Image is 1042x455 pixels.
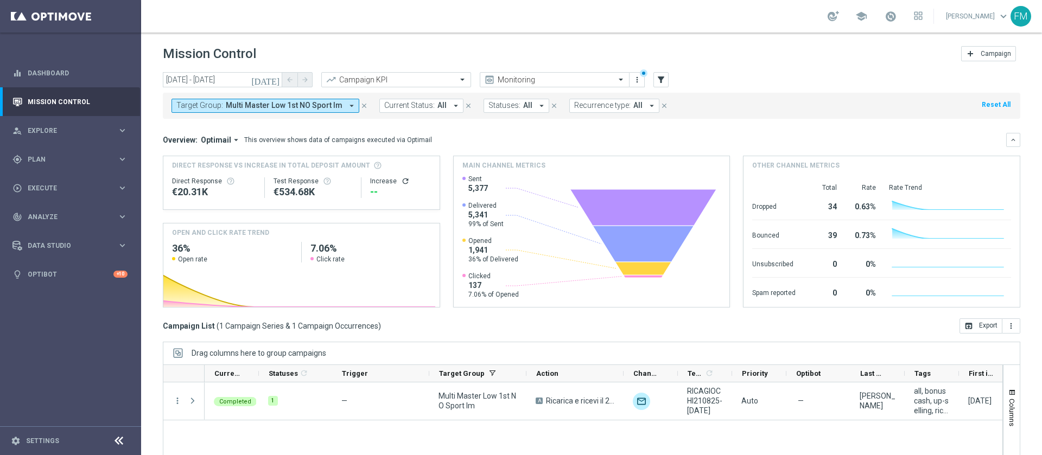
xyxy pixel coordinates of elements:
button: Mission Control [12,98,128,106]
button: Data Studio keyboard_arrow_right [12,241,128,250]
span: Templates [688,369,703,377]
h1: Mission Control [163,46,256,62]
h3: Campaign List [163,321,381,331]
div: Optimail [633,393,650,410]
div: Press SPACE to select this row. [163,382,205,420]
a: Mission Control [28,87,128,116]
span: ( [217,321,219,331]
i: track_changes [12,212,22,222]
i: preview [484,74,495,85]
button: gps_fixed Plan keyboard_arrow_right [12,155,128,164]
i: [DATE] [251,75,281,85]
i: refresh [401,177,410,185]
button: arrow_forward [297,72,313,87]
ng-select: Monitoring [480,72,630,87]
button: lightbulb Optibot +10 [12,270,128,279]
h4: OPEN AND CLICK RATE TREND [172,228,269,238]
button: person_search Explore keyboard_arrow_right [12,126,128,135]
i: add [966,49,975,58]
button: Recurrence type: All arrow_drop_down [569,99,659,113]
div: +10 [113,271,128,278]
span: 7.06% of Opened [468,290,519,299]
div: Dropped [752,197,796,214]
i: arrow_back [286,76,294,84]
span: Click rate [316,255,345,264]
span: Last Modified By [860,369,886,377]
span: Optimail [201,135,231,145]
i: arrow_forward [301,76,309,84]
div: 0% [850,283,876,300]
button: play_circle_outline Execute keyboard_arrow_right [12,184,128,193]
button: filter_alt [653,72,669,87]
i: keyboard_arrow_right [117,183,128,193]
span: Multi Master Low 1st NO Sport lm [439,391,517,411]
i: keyboard_arrow_right [117,125,128,136]
button: more_vert [1002,318,1020,334]
span: All [633,101,643,110]
div: €20,313 [172,185,256,198]
span: Target Group [439,369,485,377]
span: Channel [633,369,659,377]
div: Rate Trend [889,183,1011,192]
button: Reset All [981,99,1012,111]
h3: Overview: [163,135,198,145]
div: equalizer Dashboard [12,69,128,78]
h2: 36% [172,242,293,255]
span: Data Studio [28,242,117,249]
span: Delivered [468,201,504,210]
i: equalizer [12,68,22,78]
span: Trigger [342,369,368,377]
i: refresh [705,369,714,377]
i: gps_fixed [12,155,22,164]
button: open_in_browser Export [960,318,1002,334]
span: Optibot [796,369,821,377]
div: Direct Response [172,177,256,185]
i: lightbulb [12,270,22,279]
span: 5,341 [468,210,504,220]
div: Analyze [12,212,117,222]
div: Increase [370,177,430,185]
input: Select date range [163,72,282,87]
span: Explore [28,127,117,134]
div: Execute [12,183,117,193]
div: 0 [809,254,837,272]
span: Recurrence type: [574,101,631,110]
i: close [550,102,558,110]
button: more_vert [632,73,643,86]
div: Spam reported [752,283,796,300]
div: Mission Control [12,87,128,116]
span: ) [378,321,381,331]
span: First in Range [969,369,995,377]
span: 99% of Sent [468,220,504,228]
i: settings [11,436,21,446]
button: close [549,100,559,112]
span: Auto [741,396,758,405]
span: Tags [914,369,931,377]
span: Ricarica e ricevi il 20% fino a 150€ tutti i giochi [546,396,614,406]
div: Test Response [274,177,352,185]
button: Statuses: All arrow_drop_down [484,99,549,113]
span: Current Status: [384,101,435,110]
colored-tag: Completed [214,396,257,406]
span: 36% of Delivered [468,255,518,264]
div: Dashboard [12,59,128,87]
i: keyboard_arrow_right [117,240,128,251]
div: Plan [12,155,117,164]
button: close [659,100,669,112]
i: close [465,102,472,110]
span: Analyze [28,214,117,220]
span: 1 Campaign Series & 1 Campaign Occurrences [219,321,378,331]
i: keyboard_arrow_right [117,154,128,164]
i: trending_up [326,74,336,85]
button: Current Status: All arrow_drop_down [379,99,463,113]
h2: 7.06% [310,242,431,255]
i: more_vert [633,75,641,84]
div: Row Groups [192,349,326,357]
button: more_vert [173,396,182,406]
span: school [855,10,867,22]
div: -- [370,185,430,198]
i: refresh [300,369,308,377]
